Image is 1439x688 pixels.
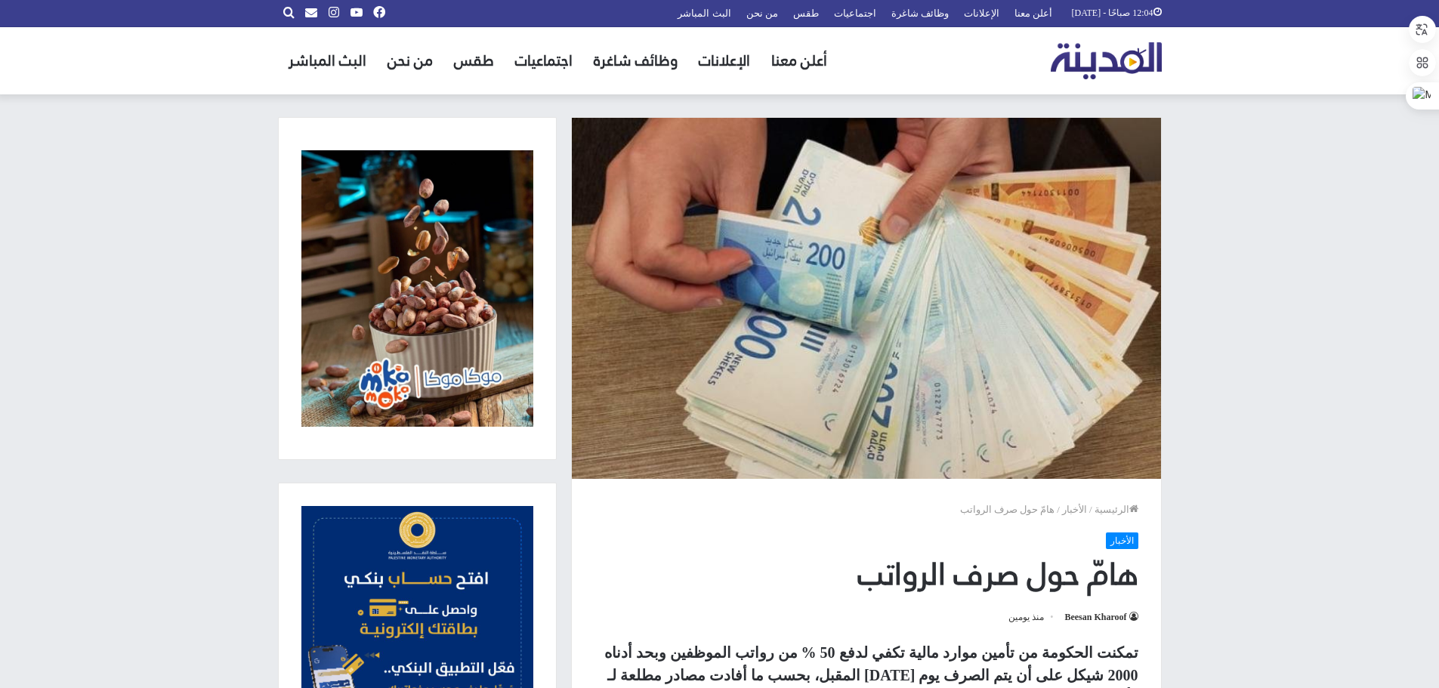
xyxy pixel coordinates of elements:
a: الأخبار [1106,532,1138,549]
a: من نحن [377,27,443,94]
em: / [1057,504,1060,515]
a: البث المباشر [278,27,377,94]
span: منذ يومين [1008,608,1055,626]
a: الرئيسية [1095,504,1138,515]
a: وظائف شاغرة [583,27,688,94]
a: الأخبار [1062,504,1087,515]
a: طقس [443,27,505,94]
span: هامّ حول صرف الرواتب [960,504,1055,515]
h1: هامّ حول صرف الرواتب [594,553,1138,596]
a: الإعلانات [688,27,761,94]
a: Beesan Kharoof [1064,612,1138,622]
img: تلفزيون المدينة [1051,42,1162,79]
em: / [1089,504,1092,515]
a: أعلن معنا [761,27,838,94]
a: اجتماعيات [505,27,583,94]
